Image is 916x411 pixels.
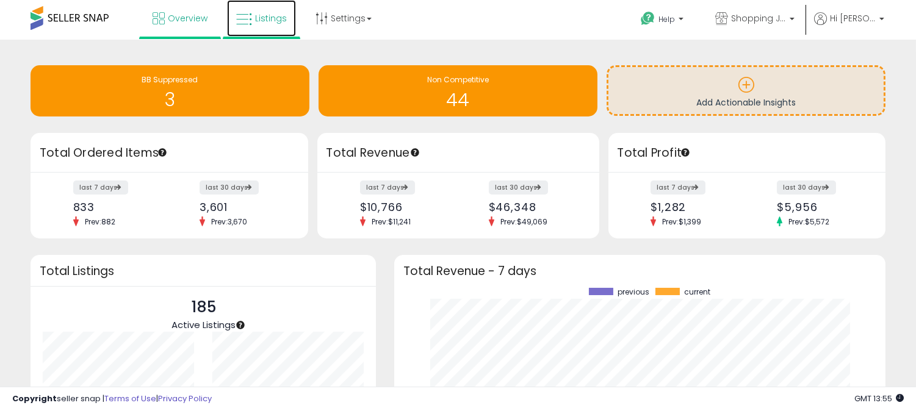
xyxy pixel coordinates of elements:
span: previous [618,288,649,296]
span: Non Competitive [427,74,489,85]
a: Add Actionable Insights [608,67,884,114]
span: Listings [255,12,287,24]
div: Tooltip anchor [157,147,168,158]
div: Tooltip anchor [680,147,691,158]
p: 185 [171,296,236,319]
span: Prev: $11,241 [366,216,417,227]
div: $46,348 [489,201,578,213]
div: $10,766 [360,201,449,213]
h3: Total Listings [40,266,367,276]
h1: 44 [325,90,591,110]
span: Add Actionable Insights [696,96,796,109]
a: Help [631,2,696,40]
div: $5,956 [777,201,864,213]
span: Active Listings [171,318,236,331]
span: Prev: 3,670 [205,216,253,227]
a: BB Suppressed 3 [31,65,309,116]
span: Help [658,14,675,24]
span: Prev: $49,069 [494,216,554,227]
label: last 7 days [360,180,415,195]
h3: Total Revenue - 7 days [403,266,876,276]
i: Get Help [640,11,655,26]
span: Hi [PERSON_NAME] [830,12,876,24]
label: last 30 days [489,180,548,195]
div: 833 [73,201,160,213]
a: Hi [PERSON_NAME] [814,12,884,40]
div: Tooltip anchor [235,320,246,331]
div: Tooltip anchor [409,147,420,158]
span: Prev: $1,399 [656,216,707,227]
span: Overview [168,12,207,24]
strong: Copyright [12,393,57,404]
h3: Total Ordered Items [40,145,299,162]
label: last 30 days [200,180,259,195]
h3: Total Revenue [326,145,590,162]
span: BB Suppressed [142,74,198,85]
span: current [684,288,710,296]
a: Terms of Use [104,393,156,404]
h1: 3 [37,90,303,110]
h3: Total Profit [618,145,877,162]
div: seller snap | | [12,393,212,405]
div: 3,601 [200,201,287,213]
a: Non Competitive 44 [319,65,597,116]
div: $1,282 [651,201,738,213]
label: last 30 days [777,180,836,195]
a: Privacy Policy [158,393,212,404]
span: Shopping JCM [731,12,786,24]
label: last 7 days [73,180,128,195]
label: last 7 days [651,180,705,195]
span: Prev: $5,572 [782,216,835,227]
span: 2025-08-11 13:55 GMT [854,393,904,404]
span: Prev: 882 [79,216,121,227]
